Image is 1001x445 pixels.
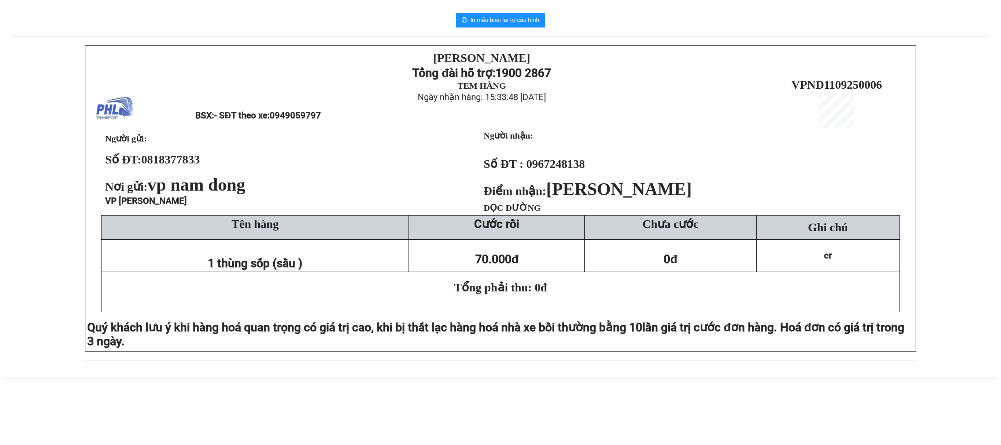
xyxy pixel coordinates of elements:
[642,217,698,231] span: Chưa cước
[454,281,547,294] span: Tổng phải thu: 0đ
[28,6,125,19] strong: [PERSON_NAME]
[105,153,200,166] strong: Số ĐT:
[87,320,642,334] span: Quý khách lưu ý khi hàng hoá quan trọng có giá trị cao, khi bị thất lạc hàng hoá nhà xe bồi thườn...
[484,184,692,198] strong: Điểm nhận:
[148,175,245,194] span: vp nam dong
[462,17,468,24] span: printer
[664,252,677,266] span: 0đ
[433,51,530,65] strong: [PERSON_NAME]
[52,49,101,59] strong: TEM HÀNG
[96,91,133,128] img: logo
[22,21,105,34] strong: Tổng đài hỗ trợ:
[484,203,541,213] span: DỌC ĐƯỜNG
[824,250,832,261] span: cr
[270,110,321,121] span: 0949059797
[105,196,187,206] span: VP [PERSON_NAME]
[546,179,692,199] span: [PERSON_NAME]
[418,92,546,102] span: Ngày nhận hàng: 15:33:48 [DATE]
[791,78,882,91] span: VPND1109250006
[456,13,545,27] button: printerIn mẫu biên lai tự cấu hình
[457,81,506,91] strong: TEM HÀNG
[475,252,519,266] span: 70.000đ
[195,110,321,121] span: BSX:
[232,217,279,231] span: Tên hàng
[412,66,495,80] strong: Tổng đài hỗ trợ:
[526,157,585,170] span: 0967248138
[470,15,539,25] span: In mẫu biên lai tự cấu hình
[141,153,200,166] span: 0818377833
[105,180,248,193] span: Nơi gửi:
[484,157,523,170] strong: Số ĐT :
[474,217,519,231] strong: Cước rồi
[87,320,904,348] span: lần giá trị cước đơn hàng. Hoá đơn có giá trị trong 3 ngày.
[214,110,321,121] span: - SĐT theo xe:
[495,66,551,80] strong: 1900 2867
[105,134,147,143] span: Người gửi:
[63,21,131,48] strong: 1900 2867
[808,221,848,234] span: Ghi chú
[208,256,302,270] span: 1 thùng sốp (sầu )
[484,131,533,140] strong: Người nhận:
